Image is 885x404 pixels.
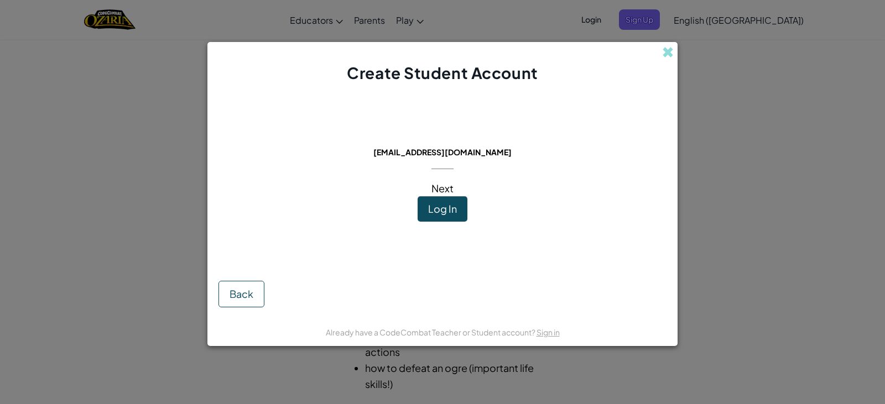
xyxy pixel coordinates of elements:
[326,327,537,337] span: Already have a CodeCombat Teacher or Student account?
[218,281,264,307] button: Back
[347,63,538,82] span: Create Student Account
[537,327,560,337] a: Sign in
[230,287,253,300] span: Back
[431,182,454,195] span: Next
[373,147,512,157] span: [EMAIL_ADDRESS][DOMAIN_NAME]
[418,196,467,222] button: Log In
[428,202,457,215] span: Log In
[365,132,521,144] span: This email is already in use:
